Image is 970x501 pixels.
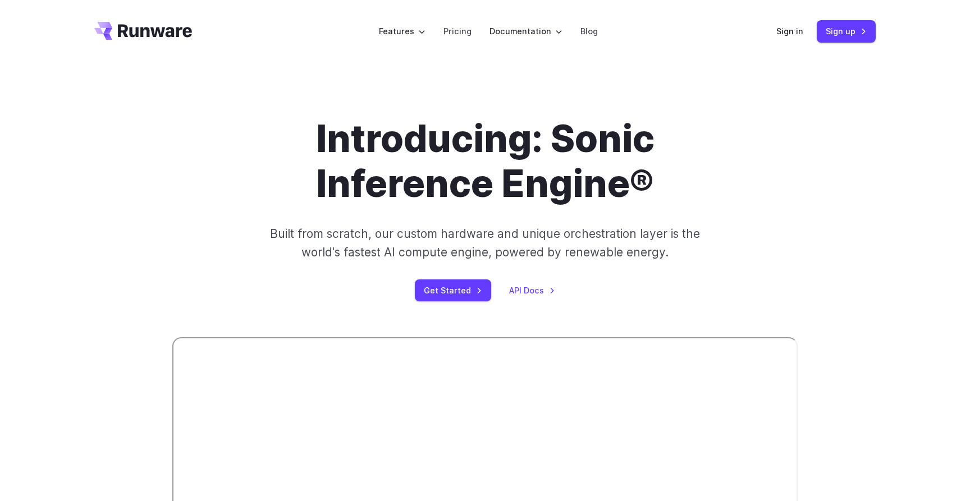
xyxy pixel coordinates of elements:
[415,279,491,301] a: Get Started
[509,284,555,297] a: API Docs
[776,25,803,38] a: Sign in
[817,20,876,42] a: Sign up
[94,22,192,40] a: Go to /
[489,25,562,38] label: Documentation
[379,25,425,38] label: Features
[172,117,798,206] h1: Introducing: Sonic Inference Engine®
[443,25,472,38] a: Pricing
[580,25,598,38] a: Blog
[266,224,704,262] p: Built from scratch, our custom hardware and unique orchestration layer is the world's fastest AI ...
